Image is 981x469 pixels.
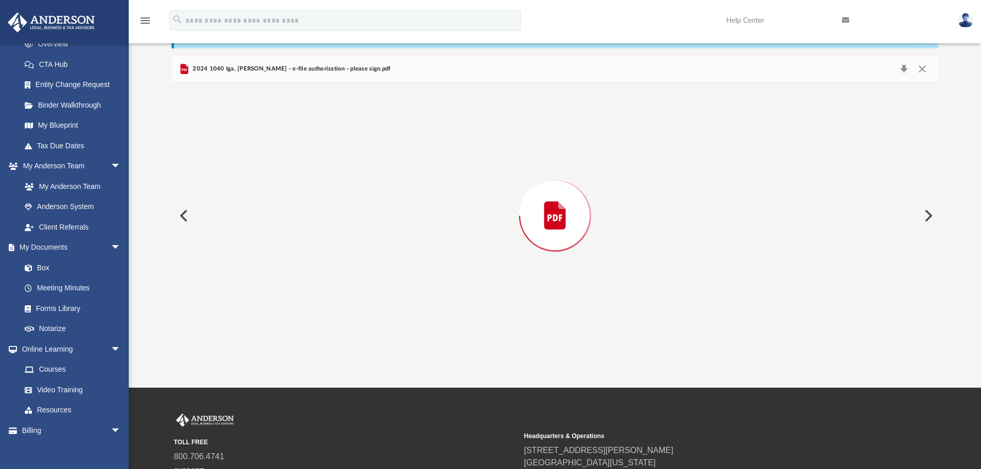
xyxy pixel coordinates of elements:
[171,201,194,230] button: Previous File
[14,400,131,421] a: Resources
[111,420,131,441] span: arrow_drop_down
[14,95,136,115] a: Binder Walkthrough
[174,413,236,427] img: Anderson Advisors Platinum Portal
[894,62,913,76] button: Download
[191,64,391,74] span: 2024 1040 Iga, [PERSON_NAME] - e-file authorization - please sign.pdf
[14,359,131,380] a: Courses
[524,431,867,441] small: Headquarters & Operations
[14,257,126,278] a: Box
[7,339,131,359] a: Online Learningarrow_drop_down
[14,75,136,95] a: Entity Change Request
[111,339,131,360] span: arrow_drop_down
[111,156,131,177] span: arrow_drop_down
[958,13,973,28] img: User Pic
[139,20,151,27] a: menu
[174,452,225,461] a: 800.706.4741
[5,12,98,32] img: Anderson Advisors Platinum Portal
[7,420,136,441] a: Billingarrow_drop_down
[171,56,939,349] div: Preview
[524,446,674,455] a: [STREET_ADDRESS][PERSON_NAME]
[14,217,131,237] a: Client Referrals
[139,14,151,27] i: menu
[524,458,656,467] a: [GEOGRAPHIC_DATA][US_STATE]
[913,62,932,76] button: Close
[14,176,126,197] a: My Anderson Team
[14,319,131,339] a: Notarize
[7,156,131,177] a: My Anderson Teamarrow_drop_down
[14,197,131,217] a: Anderson System
[14,278,131,299] a: Meeting Minutes
[14,54,136,75] a: CTA Hub
[14,135,136,156] a: Tax Due Dates
[14,115,131,136] a: My Blueprint
[916,201,939,230] button: Next File
[174,438,517,447] small: TOLL FREE
[111,237,131,258] span: arrow_drop_down
[14,298,126,319] a: Forms Library
[172,14,183,25] i: search
[14,34,136,55] a: Overview
[14,379,126,400] a: Video Training
[7,237,131,258] a: My Documentsarrow_drop_down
